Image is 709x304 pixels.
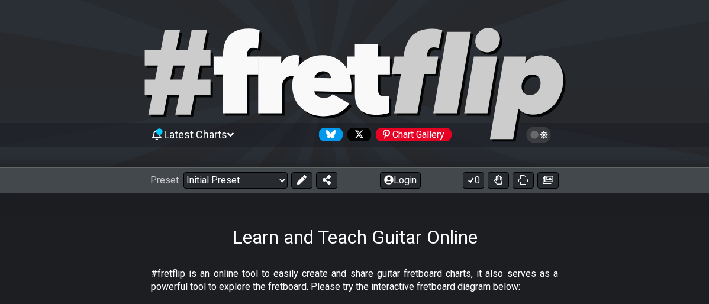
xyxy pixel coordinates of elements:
[537,172,559,189] button: Create image
[150,174,179,186] span: Preset
[532,130,546,140] span: Toggle light / dark theme
[376,128,452,141] div: Chart Gallery
[314,128,343,141] a: Follow #fretflip at Bluesky
[151,267,558,294] p: #fretflip is an online tool to easily create and share guitar fretboard charts, it also serves as...
[371,128,452,141] a: #fretflip at Pinterest
[380,172,421,189] button: Login
[164,128,227,141] span: Latest Charts
[183,172,288,189] select: Preset
[232,226,478,248] h1: Learn and Teach Guitar Online
[316,172,337,189] button: Share Preset
[343,128,371,141] a: Follow #fretflip at X
[291,172,312,189] button: Edit Preset
[513,172,534,189] button: Print
[463,172,484,189] button: 0
[488,172,509,189] button: Toggle Dexterity for all fretkits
